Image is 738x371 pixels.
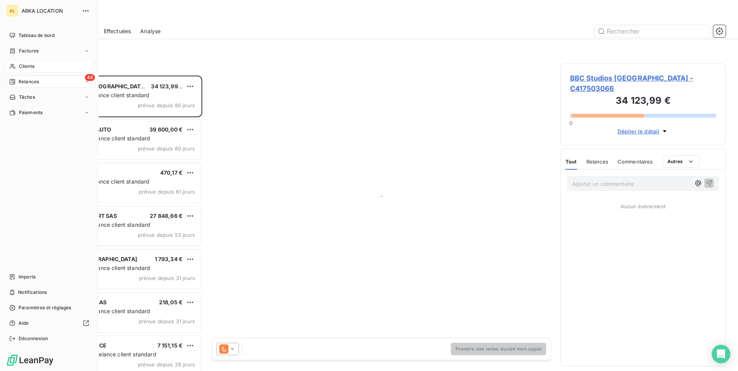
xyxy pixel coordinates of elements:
[149,126,183,133] span: 39 600,00 €
[138,145,195,152] span: prévue depuis 80 jours
[19,47,39,54] span: Factures
[19,335,48,342] span: Déconnexion
[138,102,195,108] span: prévue depuis 80 jours
[160,169,183,176] span: 470,17 €
[18,289,47,296] span: Notifications
[6,5,19,17] div: AL
[615,127,671,136] button: Déplier le détail
[19,304,71,311] span: Paramètres et réglages
[22,8,77,14] span: ARKA LOCATION
[712,345,730,363] div: Open Intercom Messenger
[19,273,36,280] span: Imports
[19,109,42,116] span: Paiements
[37,76,202,371] div: grid
[139,318,195,324] span: prévue depuis 31 jours
[55,308,150,314] span: Caen plan de relance client standard
[451,343,546,355] button: Prendre des notes durant mon appel
[19,63,34,70] span: Clients
[621,203,665,209] span: Aucun évènement
[159,299,183,305] span: 218,05 €
[6,354,54,366] img: Logo LeanPay
[138,361,195,368] span: prévue depuis 28 jours
[662,155,700,168] button: Autres
[19,94,35,101] span: Tâches
[19,320,29,327] span: Aide
[139,275,195,281] span: prévue depuis 31 jours
[565,159,577,165] span: Tout
[19,78,39,85] span: Relances
[55,221,150,228] span: Caen plan de relance client standard
[55,178,150,185] span: Paris plan de relance client standard
[55,135,150,142] span: Caen plan de relance client standard
[54,83,146,89] span: BBC Studios [GEOGRAPHIC_DATA]
[19,32,54,39] span: Tableau de bord
[151,83,183,89] span: 34 123,99 €
[138,232,195,238] span: prévue depuis 53 jours
[139,189,195,195] span: prévue depuis 61 jours
[104,27,131,35] span: Effectuées
[150,212,183,219] span: 27 848,66 €
[618,159,653,165] span: Commentaires
[594,25,710,37] input: Rechercher
[618,127,660,135] span: Déplier le détail
[55,265,150,271] span: Caen plan de relance client standard
[570,73,716,94] span: BBC Studios [GEOGRAPHIC_DATA] - C417503066
[55,351,156,358] span: Cannes plan de relance client standard
[586,159,608,165] span: Relances
[6,317,92,329] a: Aide
[570,94,716,109] h3: 34 123,99 €
[85,74,95,81] span: 44
[157,342,183,349] span: 7 151,15 €
[155,256,183,262] span: 1 793,34 €
[140,27,161,35] span: Analyse
[55,92,150,98] span: Paris plan de relance client standard
[569,120,572,126] span: 0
